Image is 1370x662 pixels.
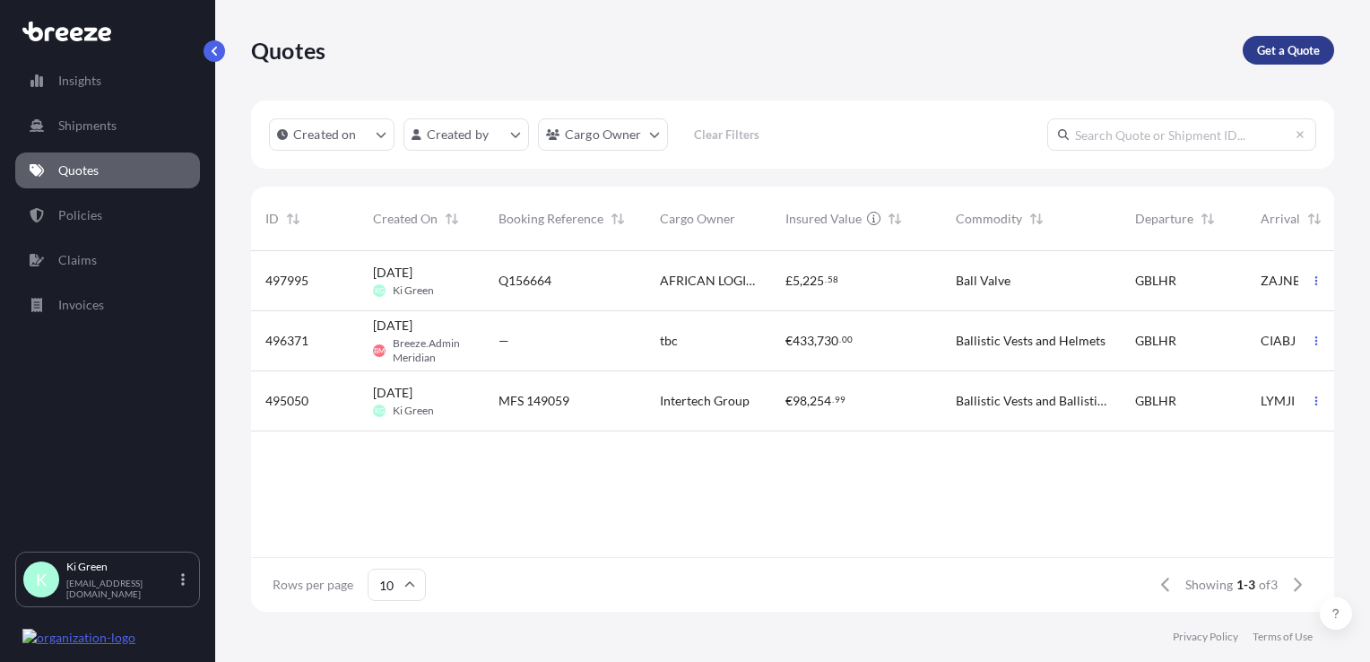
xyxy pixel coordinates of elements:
[1185,576,1233,594] span: Showing
[842,336,853,343] span: 00
[828,276,838,283] span: 58
[884,208,906,230] button: Sort
[373,384,412,402] span: [DATE]
[58,206,102,224] p: Policies
[956,272,1010,290] span: Ball Valve
[785,274,793,287] span: £
[373,264,412,282] span: [DATE]
[15,108,200,144] a: Shipments
[499,272,551,290] span: Q156664
[66,578,178,599] p: [EMAIL_ADDRESS][DOMAIN_NAME]
[800,274,802,287] span: ,
[1197,208,1218,230] button: Sort
[956,210,1022,228] span: Commodity
[293,126,357,144] p: Created on
[375,282,385,300] span: KG
[1253,630,1313,644] a: Terms of Use
[441,208,463,230] button: Sort
[499,392,569,410] span: MFS 149059
[807,395,810,407] span: ,
[1261,392,1295,410] span: LYMJI
[1243,36,1334,65] a: Get a Quote
[393,283,434,298] span: Ki Green
[393,404,434,418] span: Ki Green
[802,274,824,287] span: 225
[15,287,200,323] a: Invoices
[273,576,353,594] span: Rows per page
[499,210,603,228] span: Booking Reference
[785,210,862,228] span: Insured Value
[15,63,200,99] a: Insights
[393,336,470,365] span: Breeze.Admin Meridian
[373,317,412,335] span: [DATE]
[660,392,750,410] span: Intertech Group
[373,210,438,228] span: Created On
[793,274,800,287] span: 5
[1135,272,1176,290] span: GBLHR
[427,126,490,144] p: Created by
[15,197,200,233] a: Policies
[835,396,845,403] span: 99
[58,161,99,179] p: Quotes
[1261,210,1300,228] span: Arrival
[660,332,678,350] span: tbc
[832,396,834,403] span: .
[607,208,629,230] button: Sort
[58,296,104,314] p: Invoices
[1026,208,1047,230] button: Sort
[1236,576,1255,594] span: 1-3
[374,342,385,360] span: BM
[282,208,304,230] button: Sort
[1047,118,1316,151] input: Search Quote or Shipment ID...
[785,335,793,347] span: €
[817,335,838,347] span: 730
[825,276,827,283] span: .
[269,118,395,151] button: createdOn Filter options
[265,392,308,410] span: 495050
[785,395,793,407] span: €
[1135,210,1193,228] span: Departure
[660,210,735,228] span: Cargo Owner
[265,210,279,228] span: ID
[956,392,1106,410] span: Ballistic Vests and Ballistic Helmets (non-military purpose)
[58,251,97,269] p: Claims
[1261,332,1296,350] span: CIABJ
[1261,272,1301,290] span: ZAJNB
[1304,208,1325,230] button: Sort
[499,332,509,350] span: —
[677,120,777,149] button: Clear Filters
[265,272,308,290] span: 497995
[375,402,385,420] span: KG
[839,336,841,343] span: .
[1135,392,1176,410] span: GBLHR
[15,152,200,188] a: Quotes
[810,395,831,407] span: 254
[814,335,817,347] span: ,
[1173,630,1238,644] a: Privacy Policy
[793,335,814,347] span: 433
[956,332,1106,350] span: Ballistic Vests and Helmets
[22,629,135,647] img: organization-logo
[694,126,759,144] p: Clear Filters
[1257,41,1320,59] p: Get a Quote
[660,272,757,290] span: AFRICAN LOGISTICS SERVICE
[36,571,47,588] span: K
[58,72,101,90] p: Insights
[265,332,308,350] span: 496371
[1135,332,1176,350] span: GBLHR
[251,36,325,65] p: Quotes
[793,395,807,407] span: 98
[66,560,178,574] p: Ki Green
[565,126,642,144] p: Cargo Owner
[1259,576,1278,594] span: of 3
[403,118,529,151] button: createdBy Filter options
[15,242,200,278] a: Claims
[58,117,117,135] p: Shipments
[538,118,668,151] button: cargoOwner Filter options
